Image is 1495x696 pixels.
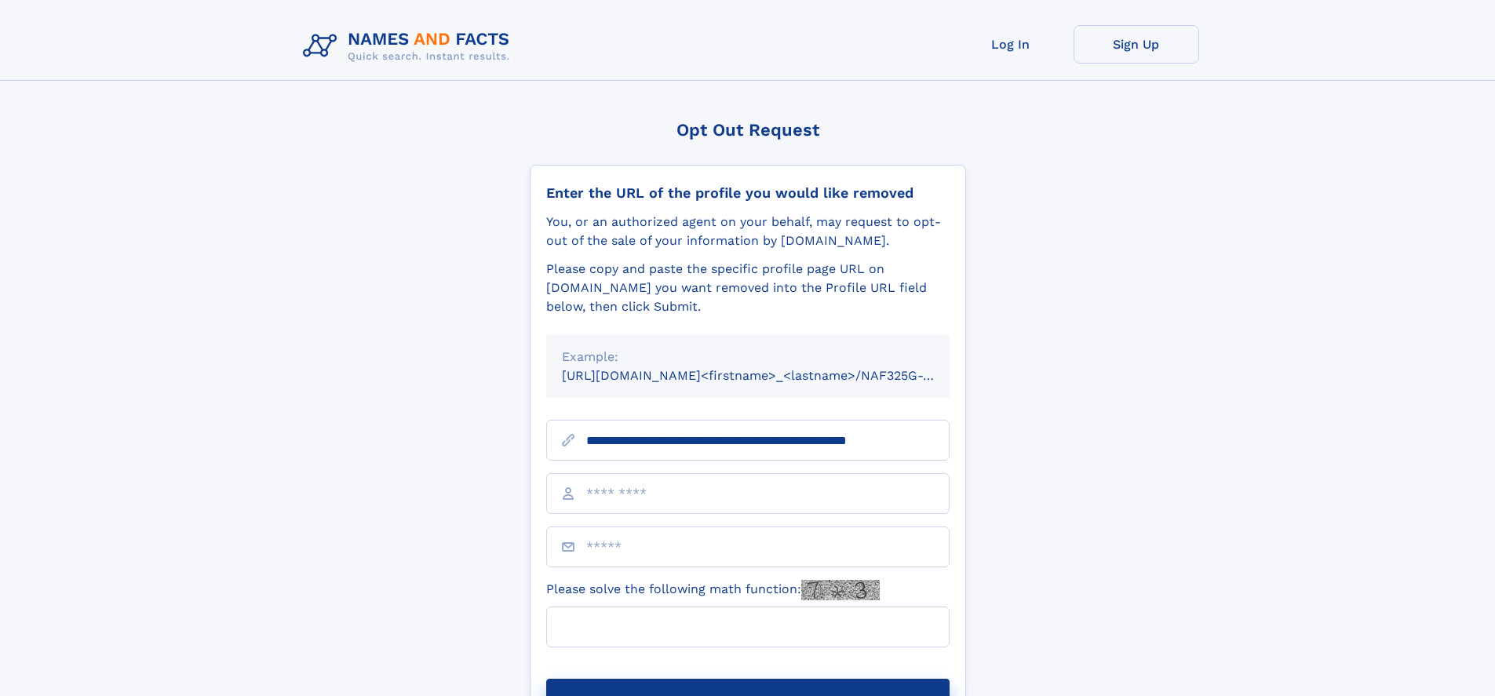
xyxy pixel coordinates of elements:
small: [URL][DOMAIN_NAME]<firstname>_<lastname>/NAF325G-xxxxxxxx [562,368,979,383]
label: Please solve the following math function: [546,580,880,600]
a: Log In [948,25,1074,64]
div: Example: [562,348,934,366]
img: Logo Names and Facts [297,25,523,67]
div: You, or an authorized agent on your behalf, may request to opt-out of the sale of your informatio... [546,213,950,250]
div: Opt Out Request [530,120,966,140]
div: Please copy and paste the specific profile page URL on [DOMAIN_NAME] you want removed into the Pr... [546,260,950,316]
div: Enter the URL of the profile you would like removed [546,184,950,202]
a: Sign Up [1074,25,1199,64]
